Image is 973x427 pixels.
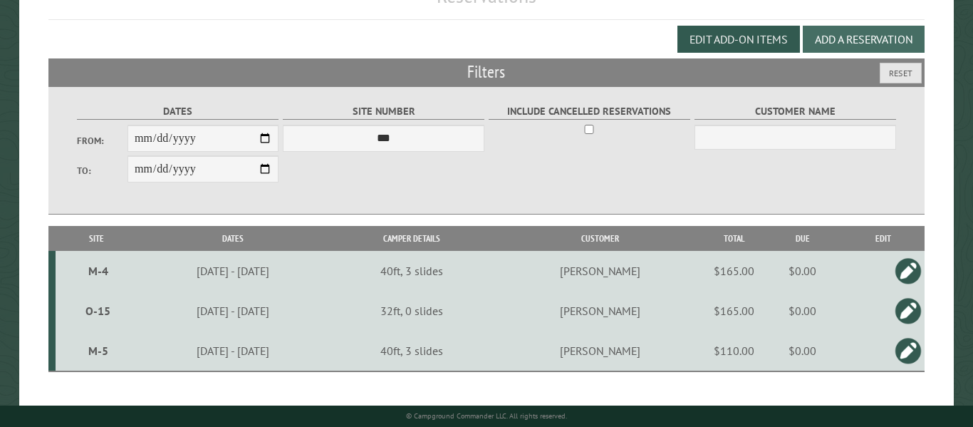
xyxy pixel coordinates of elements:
label: To: [77,164,128,178]
td: 32ft, 0 slides [328,291,495,331]
td: $0.00 [762,291,842,331]
div: O-15 [61,304,135,318]
td: $0.00 [762,331,842,371]
label: Site Number [283,103,484,120]
td: $165.00 [705,251,762,291]
th: Total [705,226,762,251]
th: Edit [843,226,925,251]
label: From: [77,134,128,148]
small: © Campground Commander LLC. All rights reserved. [406,411,567,421]
div: M-4 [61,264,135,278]
label: Include Cancelled Reservations [489,103,690,120]
div: [DATE] - [DATE] [140,304,326,318]
div: M-5 [61,344,135,358]
th: Site [56,226,137,251]
td: $110.00 [705,331,762,371]
button: Reset [880,63,922,83]
td: 40ft, 3 slides [328,251,495,291]
label: Dates [77,103,279,120]
button: Edit Add-on Items [677,26,800,53]
div: [DATE] - [DATE] [140,264,326,278]
th: Due [762,226,842,251]
th: Camper Details [328,226,495,251]
div: [DATE] - [DATE] [140,344,326,358]
td: [PERSON_NAME] [495,291,706,331]
td: 40ft, 3 slides [328,331,495,371]
td: [PERSON_NAME] [495,331,706,371]
h2: Filters [48,58,924,86]
label: Customer Name [694,103,896,120]
td: [PERSON_NAME] [495,251,706,291]
th: Customer [495,226,706,251]
td: $0.00 [762,251,842,291]
button: Add a Reservation [803,26,925,53]
td: $165.00 [705,291,762,331]
th: Dates [137,226,328,251]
